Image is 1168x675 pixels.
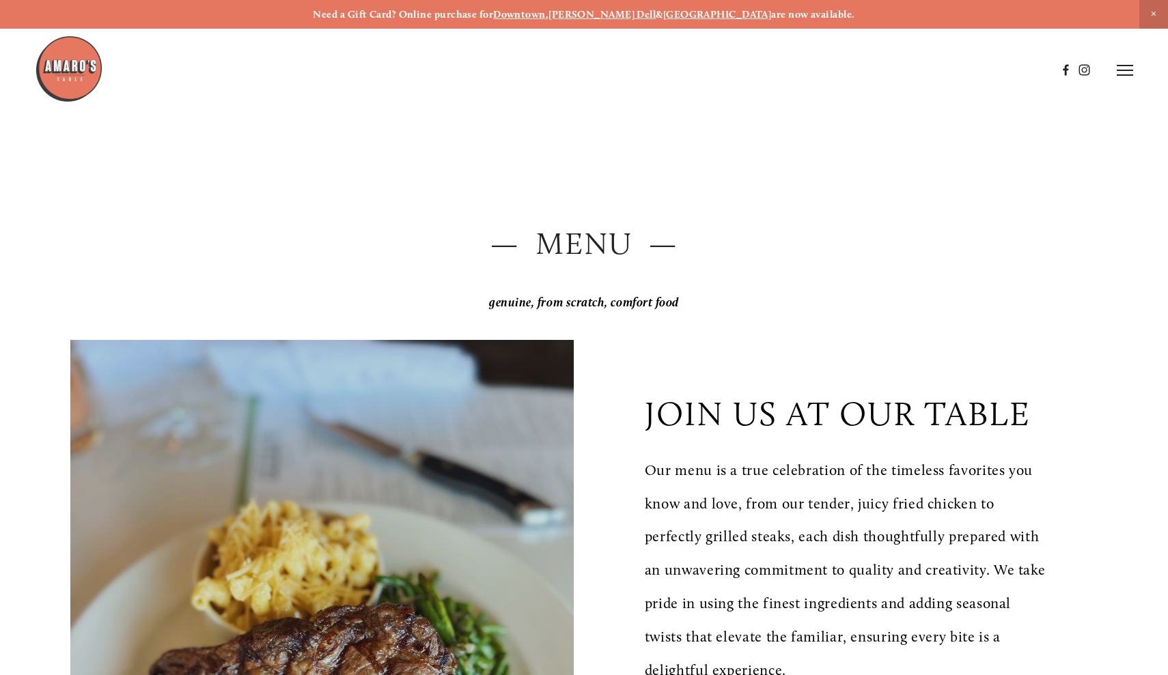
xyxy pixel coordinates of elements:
img: Amaro's Table [35,35,103,103]
p: join us at our table [645,394,1031,433]
a: [GEOGRAPHIC_DATA] [663,8,772,20]
strong: are now available. [771,8,854,20]
a: Downtown [493,8,546,20]
strong: Need a Gift Card? Online purchase for [313,8,493,20]
a: [PERSON_NAME] Dell [548,8,656,20]
h2: — Menu — [70,222,1098,265]
strong: , [546,8,548,20]
em: genuine, from scratch, comfort food [489,295,679,310]
strong: & [656,8,663,20]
